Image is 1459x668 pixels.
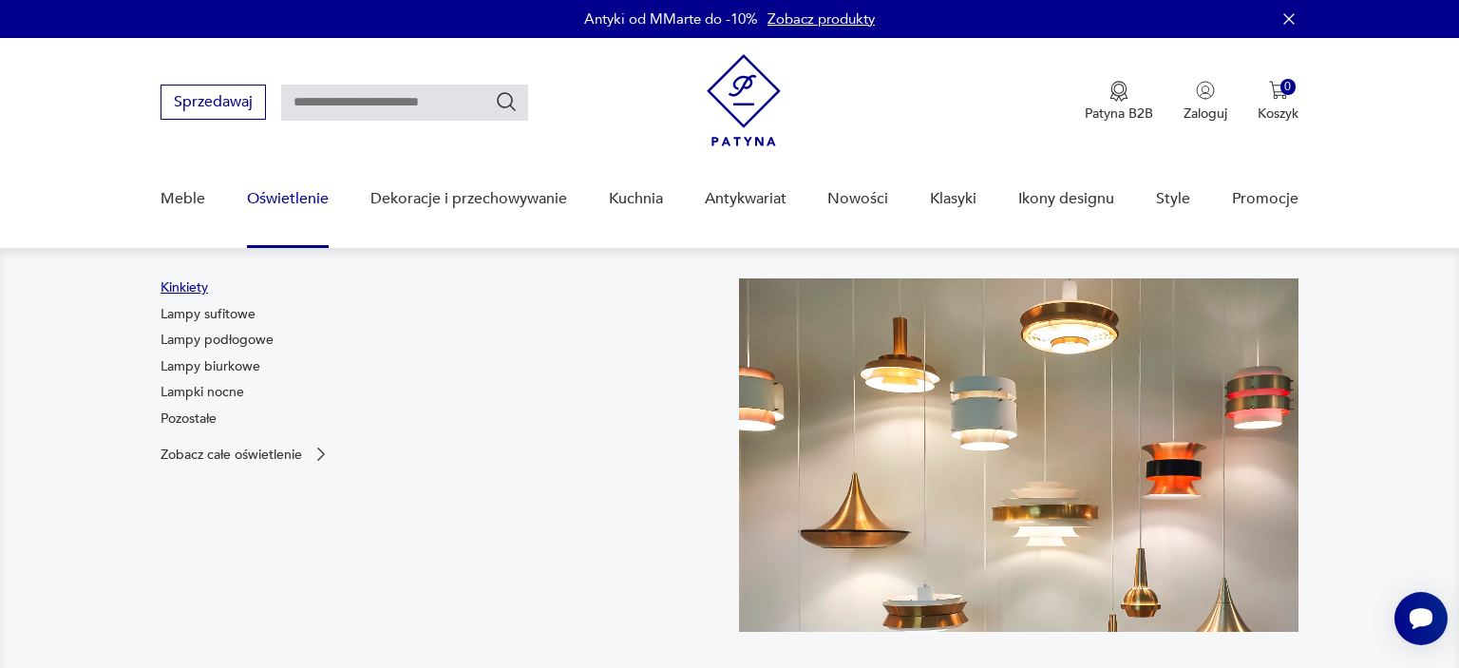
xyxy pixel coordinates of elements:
a: Oświetlenie [247,162,329,236]
a: Lampy biurkowe [161,357,260,376]
a: Lampy podłogowe [161,331,274,350]
a: Lampki nocne [161,383,244,402]
p: Zobacz całe oświetlenie [161,449,302,461]
button: 0Koszyk [1258,81,1298,123]
img: Ikonka użytkownika [1196,81,1215,100]
img: Ikona medalu [1109,81,1128,102]
div: 0 [1280,79,1297,95]
p: Koszyk [1258,105,1298,123]
a: Sprzedawaj [161,97,266,110]
img: a9d990cd2508053be832d7f2d4ba3cb1.jpg [739,278,1298,632]
p: Patyna B2B [1085,105,1153,123]
p: Antyki od MMarte do -10% [584,10,758,29]
button: Zaloguj [1184,81,1227,123]
a: Pozostałe [161,410,217,429]
button: Sprzedawaj [161,85,266,120]
p: Zaloguj [1184,105,1227,123]
img: Patyna - sklep z meblami i dekoracjami vintage [707,54,781,146]
a: Kinkiety [161,278,208,297]
a: Ikony designu [1018,162,1114,236]
button: Patyna B2B [1085,81,1153,123]
a: Lampy sufitowe [161,305,256,324]
a: Ikona medaluPatyna B2B [1085,81,1153,123]
a: Dekoracje i przechowywanie [370,162,567,236]
a: Kuchnia [609,162,663,236]
a: Antykwariat [705,162,786,236]
a: Zobacz całe oświetlenie [161,445,331,464]
a: Promocje [1232,162,1298,236]
button: Szukaj [495,90,518,113]
iframe: Smartsupp widget button [1394,592,1448,645]
a: Style [1156,162,1190,236]
a: Zobacz produkty [767,10,875,29]
a: Nowości [827,162,888,236]
a: Meble [161,162,205,236]
img: Ikona koszyka [1269,81,1288,100]
a: Klasyki [930,162,976,236]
